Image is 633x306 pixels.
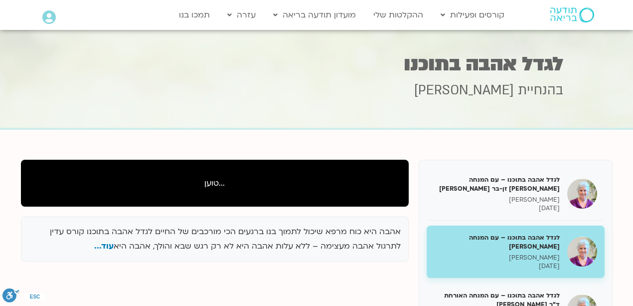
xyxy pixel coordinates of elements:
span: [PERSON_NAME] [414,81,514,99]
a: עזרה [222,5,261,24]
p: [DATE] [434,262,560,271]
img: לגדל אהבה בתוכנו – עם המנחה האורח ענבר בר קמה [567,237,597,267]
a: קורסים ופעילות [436,5,509,24]
p: [PERSON_NAME] [434,196,560,204]
a: ההקלטות שלי [368,5,428,24]
h1: לגדל אהבה בתוכנו [70,54,563,74]
img: לגדל אהבה בתוכנו – עם המנחה האורחת צילה זן-בר צור [567,179,597,209]
h5: לגדל אהבה בתוכנו – עם המנחה [PERSON_NAME] זן-בר [PERSON_NAME] [434,175,560,193]
p: [DATE] [434,204,560,213]
h5: לגדל אהבה בתוכנו – עם המנחה [PERSON_NAME] [434,233,560,251]
a: תמכו בנו [174,5,215,24]
p: [PERSON_NAME] [434,254,560,262]
p: אהבה היא כוח מרפא שיכול לתמוך בנו ברגעים הכי מורכבים של החיים לגדל אהבה בתוכנו קורס עדין לתרגול א... [29,225,401,254]
img: תודעה בריאה [550,7,594,22]
a: מועדון תודעה בריאה [268,5,361,24]
span: בהנחיית [518,81,563,99]
span: עוד... [94,241,114,252]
